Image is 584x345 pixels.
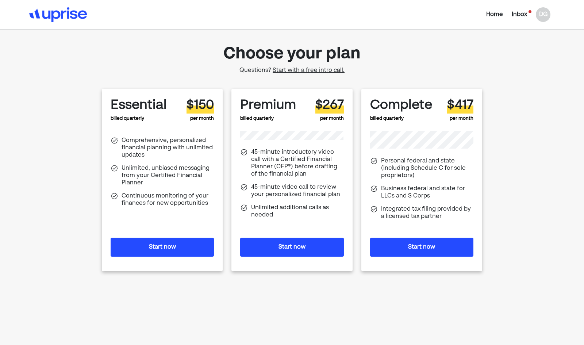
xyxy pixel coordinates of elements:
[187,97,214,113] div: $150
[315,97,344,122] div: per month
[251,149,343,178] div: 45-minute introductory video call with a Certified Financial Planner (CFP®) before drafting of th...
[447,97,473,113] div: $417
[28,43,65,48] div: Domain Overview
[240,238,343,257] button: Start now
[315,97,344,113] div: $267
[19,19,80,25] div: Domain: [DOMAIN_NAME]
[240,97,296,113] div: Premium
[122,192,214,207] div: Continuous monitoring of your finances for new opportunities
[251,184,343,198] div: 45-minute video call to review your personalized financial plan
[111,97,167,113] div: Essential
[122,165,214,187] div: Unlimited, unbiased messaging from your Certified Financial Planner
[536,7,550,22] div: DG
[187,97,214,122] div: per month
[370,97,432,122] div: billed quarterly
[111,238,214,257] button: Start now
[486,10,503,19] div: Home
[381,206,473,220] div: Integrated tax filing provided by a licensed tax partner
[81,43,123,48] div: Keywords by Traffic
[20,42,26,48] img: tab_domain_overview_orange.svg
[447,97,473,122] div: per month
[73,42,78,48] img: tab_keywords_by_traffic_grey.svg
[381,157,473,179] div: Personal federal and state (including Schedule C for sole proprietors)
[111,97,167,122] div: billed quarterly
[370,97,432,113] div: Complete
[223,67,361,74] div: Questions?
[370,238,473,257] button: Start now
[240,97,296,122] div: billed quarterly
[273,68,345,73] span: Start with a free intro call.
[251,204,343,219] div: Unlimited additional calls as needed
[12,19,18,25] img: website_grey.svg
[122,137,214,159] div: Comprehensive, personalized financial planning with unlimited updates
[20,12,36,18] div: v 4.0.25
[512,10,527,19] div: Inbox
[12,12,18,18] img: logo_orange.svg
[223,41,361,67] div: Choose your plan
[381,185,473,200] div: Business federal and state for LLCs and S Corps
